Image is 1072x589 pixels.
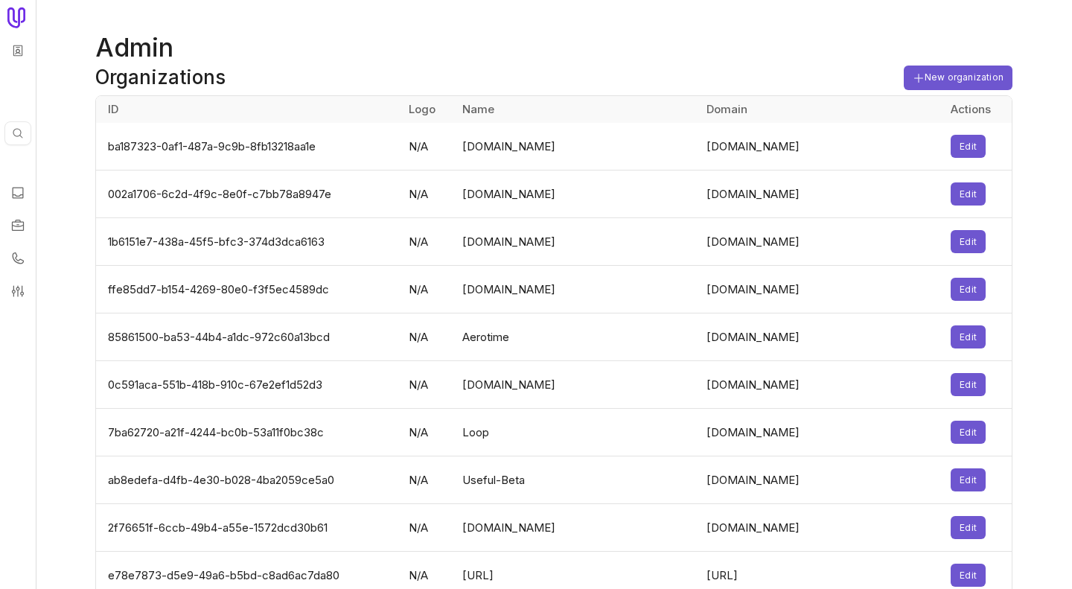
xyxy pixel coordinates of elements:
[96,218,400,266] td: 1b6151e7-438a-45f5-bfc3-374d3dca6163
[400,409,453,456] td: N/A
[96,266,400,313] td: ffe85dd7-b154-4269-80e0-f3f5ec4589dc
[400,218,453,266] td: N/A
[96,504,400,552] td: 2f76651f-6ccb-49b4-a55e-1572dcd30b61
[698,456,942,504] td: [DOMAIN_NAME]
[400,266,453,313] td: N/A
[453,123,698,171] td: [DOMAIN_NAME]
[400,123,453,171] td: N/A
[951,468,986,491] button: Edit
[453,313,698,361] td: Aerotime
[400,313,453,361] td: N/A
[698,218,942,266] td: [DOMAIN_NAME]
[951,325,986,348] button: Edit
[951,182,986,206] button: Edit
[698,409,942,456] td: [DOMAIN_NAME]
[96,409,400,456] td: 7ba62720-a21f-4244-bc0b-53a11f0bc38c
[698,171,942,218] td: [DOMAIN_NAME]
[951,421,986,444] button: Edit
[951,230,986,253] button: Edit
[453,96,698,123] th: Name
[942,96,1012,123] th: Actions
[400,361,453,409] td: N/A
[400,96,453,123] th: Logo
[96,171,400,218] td: 002a1706-6c2d-4f9c-8e0f-c7bb78a8947e
[698,123,942,171] td: [DOMAIN_NAME]
[453,266,698,313] td: [DOMAIN_NAME]
[453,361,698,409] td: [DOMAIN_NAME]
[951,516,986,539] button: Edit
[400,456,453,504] td: N/A
[95,30,1012,66] h1: Admin
[7,39,29,62] button: Workspace
[453,504,698,552] td: [DOMAIN_NAME]
[96,96,400,123] th: ID
[96,313,400,361] td: 85861500-ba53-44b4-a1dc-972c60a13bcd
[698,96,942,123] th: Domain
[698,266,942,313] td: [DOMAIN_NAME]
[951,278,986,301] button: Edit
[453,409,698,456] td: Loop
[95,66,226,89] h2: Organizations
[698,313,942,361] td: [DOMAIN_NAME]
[453,171,698,218] td: [DOMAIN_NAME]
[96,456,400,504] td: ab8edefa-d4fb-4e30-b028-4ba2059ce5a0
[400,171,453,218] td: N/A
[698,361,942,409] td: [DOMAIN_NAME]
[904,66,1012,90] button: New organization
[951,135,986,158] button: Edit
[96,361,400,409] td: 0c591aca-551b-418b-910c-67e2ef1d52d3
[951,564,986,587] button: Edit
[951,373,986,396] button: Edit
[96,123,400,171] td: ba187323-0af1-487a-9c9b-8fb13218aa1e
[453,218,698,266] td: [DOMAIN_NAME]
[400,504,453,552] td: N/A
[698,504,942,552] td: [DOMAIN_NAME]
[453,456,698,504] td: Useful-Beta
